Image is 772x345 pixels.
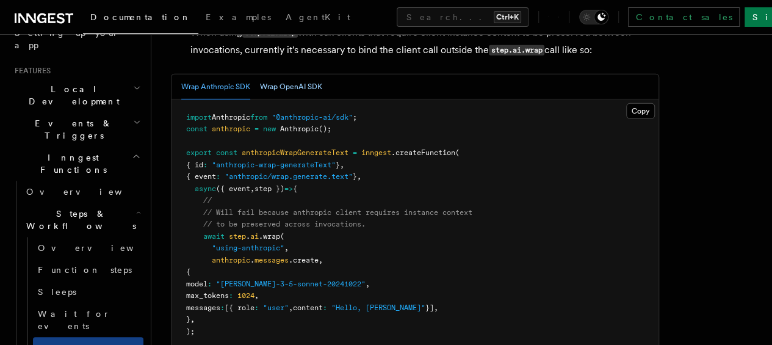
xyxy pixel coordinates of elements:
[186,291,229,300] span: max_tokens
[10,22,143,56] a: Setting up your app
[38,309,110,331] span: Wait for events
[366,280,370,288] span: ,
[38,265,132,275] span: Function steps
[220,303,225,312] span: :
[626,103,655,119] button: Copy
[489,45,544,56] code: step.ai.wrap
[186,315,190,324] span: }
[203,161,207,169] span: :
[10,147,143,181] button: Inngest Functions
[212,125,250,133] span: anthropic
[10,78,143,112] button: Local Development
[579,10,608,24] button: Toggle dark mode
[323,303,327,312] span: :
[280,232,284,241] span: (
[186,327,195,336] span: );
[250,232,259,241] span: ai
[207,280,212,288] span: :
[259,232,280,241] span: .wrap
[198,4,278,33] a: Examples
[331,303,425,312] span: "Hello, [PERSON_NAME]"
[361,148,391,157] span: inngest
[190,315,195,324] span: ,
[263,303,289,312] span: "user"
[494,11,521,23] kbd: Ctrl+K
[216,184,250,193] span: ({ event
[280,125,319,133] span: Anthropic
[229,232,246,241] span: step
[353,172,357,181] span: }
[21,181,143,203] a: Overview
[203,208,472,217] span: // Will fail because anthropic client requires instance context
[216,148,237,157] span: const
[212,161,336,169] span: "anthropic-wrap-generateText"
[186,125,207,133] span: const
[186,267,190,276] span: {
[340,161,344,169] span: ,
[10,112,143,147] button: Events & Triggers
[357,172,361,181] span: ,
[10,117,133,142] span: Events & Triggers
[186,161,203,169] span: { id
[254,125,259,133] span: =
[289,303,293,312] span: ,
[628,7,740,27] a: Contact sales
[186,113,212,122] span: import
[284,244,289,252] span: ,
[250,184,254,193] span: ,
[336,161,340,169] span: }
[319,125,331,133] span: ();
[319,256,323,264] span: ,
[33,303,143,337] a: Wait for events
[181,74,250,100] button: Wrap Anthropic SDK
[33,259,143,281] a: Function steps
[33,237,143,259] a: Overview
[246,232,250,241] span: .
[10,151,132,176] span: Inngest Functions
[237,291,254,300] span: 1024
[203,232,225,241] span: await
[10,83,133,107] span: Local Development
[186,303,220,312] span: messages
[10,66,51,76] span: Features
[455,148,460,157] span: (
[284,184,293,193] span: =>
[38,243,164,253] span: Overview
[203,220,366,228] span: // to be preserved across invocations.
[186,172,216,181] span: { event
[38,287,76,297] span: Sleeps
[391,148,455,157] span: .createFunction
[397,7,528,27] button: Search...Ctrl+K
[254,256,289,264] span: messages
[260,74,322,100] button: Wrap OpenAI SDK
[186,148,212,157] span: export
[254,303,259,312] span: :
[216,280,366,288] span: "[PERSON_NAME]-3-5-sonnet-20241022"
[254,291,259,300] span: ,
[263,125,276,133] span: new
[225,172,353,181] span: "anthropic/wrap.generate.text"
[195,184,216,193] span: async
[286,12,350,22] span: AgentKit
[353,113,357,122] span: ;
[212,113,250,122] span: Anthropic
[186,280,207,288] span: model
[203,196,212,205] span: //
[242,148,348,157] span: anthropicWrapGenerateText
[254,184,284,193] span: step })
[90,12,191,22] span: Documentation
[21,208,136,232] span: Steps & Workflows
[212,244,284,252] span: "using-anthropic"
[21,203,143,237] button: Steps & Workflows
[33,281,143,303] a: Sleeps
[83,4,198,34] a: Documentation
[229,291,233,300] span: :
[250,256,254,264] span: .
[293,184,297,193] span: {
[293,303,323,312] span: content
[289,256,319,264] span: .create
[190,24,659,59] p: When using with sdk clients that require client instance context to be preserved between invocati...
[272,113,353,122] span: "@anthropic-ai/sdk"
[212,256,250,264] span: anthropic
[206,12,271,22] span: Examples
